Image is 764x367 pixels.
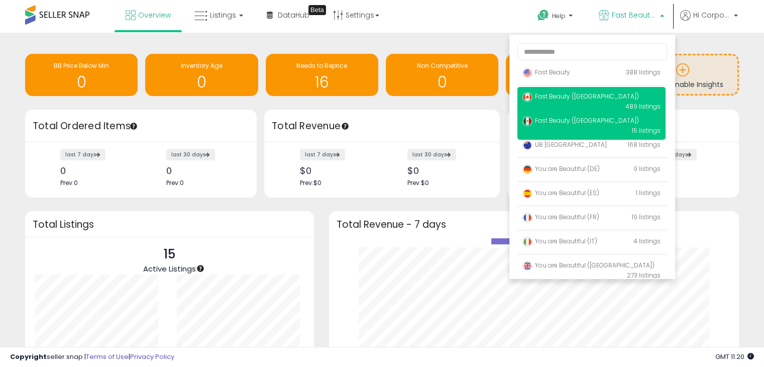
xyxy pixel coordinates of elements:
[537,9,550,22] i: Get Help
[138,10,171,20] span: Overview
[522,92,639,101] span: Fast Beauty ([GEOGRAPHIC_DATA])
[407,165,482,176] div: $0
[296,61,347,70] span: Needs to Reprice
[407,178,429,187] span: Prev: $0
[715,352,754,361] span: 2025-09-16 11:20 GMT
[10,352,47,361] strong: Copyright
[522,68,570,76] span: Fast Beauty
[522,261,654,269] span: You are Beautiful ([GEOGRAPHIC_DATA])
[522,116,639,125] span: Fast Beauty ([GEOGRAPHIC_DATA])
[522,237,597,245] span: You are Beautiful (IT)
[680,10,738,33] a: Hi Corporate
[522,164,532,174] img: germany.png
[552,12,566,20] span: Help
[627,271,661,280] span: 273 listings
[86,352,129,361] a: Terms of Use
[25,54,138,96] a: BB Price Below Min 0
[210,10,236,20] span: Listings
[633,164,661,173] span: 9 listings
[181,61,223,70] span: Inventory Age
[407,149,456,160] label: last 30 days
[522,189,532,199] img: spain.png
[522,213,532,223] img: france.png
[636,189,661,197] span: 1 listings
[632,126,661,135] span: 15 listings
[337,221,731,228] h3: Total Revenue - 7 days
[522,140,532,150] img: australia.png
[626,68,661,76] span: 388 listings
[625,102,661,111] span: 489 listings
[10,352,174,362] div: seller snap | |
[522,237,532,247] img: italy.png
[271,74,373,90] h1: 16
[506,54,618,96] a: Selling @ Max 0
[417,61,468,70] span: Non Competitive
[632,213,661,221] span: 19 listings
[529,2,583,33] a: Help
[145,54,258,96] a: Inventory Age 0
[341,122,350,131] div: Tooltip anchor
[612,10,657,20] span: Fast Beauty ([GEOGRAPHIC_DATA])
[130,352,174,361] a: Privacy Policy
[386,54,498,96] a: Non Competitive 0
[522,92,532,102] img: canada.png
[278,10,309,20] span: DataHub
[272,119,492,133] h3: Total Revenue
[300,178,321,187] span: Prev: $0
[60,178,78,187] span: Prev: 0
[300,149,345,160] label: last 7 days
[60,149,105,160] label: last 7 days
[522,261,532,271] img: uk.png
[522,116,532,126] img: mexico.png
[266,54,378,96] a: Needs to Reprice 16
[522,68,532,78] img: usa.png
[522,164,600,173] span: You are Beautiful (DE)
[150,74,253,90] h1: 0
[300,165,375,176] div: $0
[641,79,723,89] span: Add Actionable Insights
[522,140,607,149] span: UB [GEOGRAPHIC_DATA]
[308,5,326,15] div: Tooltip anchor
[60,165,133,176] div: 0
[693,10,731,20] span: Hi Corporate
[129,122,138,131] div: Tooltip anchor
[628,140,661,149] span: 168 listings
[196,264,205,273] div: Tooltip anchor
[648,165,721,176] div: $0
[143,245,196,264] p: 15
[522,213,599,221] span: You are Beautiful (FR)
[54,61,109,70] span: BB Price Below Min
[391,74,493,90] h1: 0
[30,74,133,90] h1: 0
[166,178,184,187] span: Prev: 0
[166,149,215,160] label: last 30 days
[522,189,599,197] span: You are Beautiful (ES)
[33,119,249,133] h3: Total Ordered Items
[143,263,196,274] span: Active Listings
[633,237,661,245] span: 4 listings
[166,165,239,176] div: 0
[33,221,306,228] h3: Total Listings
[628,55,737,94] a: Add Actionable Insights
